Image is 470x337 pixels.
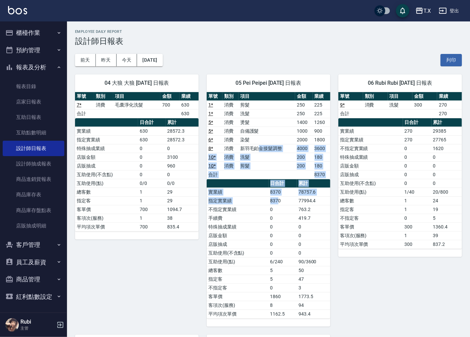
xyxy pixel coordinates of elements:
[3,218,64,233] a: 店販抽成明細
[431,240,462,249] td: 837.2
[75,54,96,66] button: 前天
[94,100,113,109] td: 消費
[295,161,313,170] td: 200
[403,196,431,205] td: 1
[3,172,64,187] a: 商品進銷貨報表
[3,79,64,94] a: 報表目錄
[166,214,199,222] td: 38
[222,127,238,135] td: 消費
[166,179,199,188] td: 0/0
[269,222,297,231] td: 0
[137,54,162,66] button: [DATE]
[269,231,297,240] td: 0
[269,283,297,292] td: 0
[338,214,403,222] td: 不指定客
[431,205,462,214] td: 19
[222,109,238,118] td: 消費
[222,118,238,127] td: 消費
[166,170,199,179] td: 0
[338,153,403,161] td: 特殊抽成業績
[83,80,191,86] span: 04 大狼 大狼 [DATE] 日報表
[269,310,297,318] td: 1162.5
[403,135,431,144] td: 270
[437,100,462,109] td: 270
[75,222,138,231] td: 平均項次單價
[5,318,19,332] img: Person
[441,54,462,66] button: 列印
[75,92,94,101] th: 單號
[207,205,269,214] td: 不指定實業績
[3,125,64,140] a: 互助點數明細
[297,257,330,266] td: 90/3600
[313,153,330,161] td: 180
[338,92,462,118] table: a dense table
[239,135,295,144] td: 染髮
[297,188,330,196] td: 78757.6
[75,118,199,231] table: a dense table
[403,118,431,127] th: 日合計
[338,127,403,135] td: 實業績
[239,144,295,153] td: 新羽毛鉑金接髮調整
[338,196,403,205] td: 總客數
[313,109,330,118] td: 225
[207,222,269,231] td: 特殊抽成業績
[403,214,431,222] td: 0
[207,231,269,240] td: 店販金額
[297,240,330,249] td: 0
[8,6,27,14] img: Logo
[117,54,137,66] button: 今天
[75,109,94,118] td: 合計
[75,196,138,205] td: 指定客
[207,240,269,249] td: 店販抽成
[431,127,462,135] td: 29385
[239,109,295,118] td: 洗髮
[423,7,431,15] div: T.X
[138,153,166,161] td: 0
[239,153,295,161] td: 洗髮
[3,141,64,156] a: 設計師日報表
[388,100,413,109] td: 洗髮
[180,100,199,109] td: 630
[313,161,330,170] td: 180
[403,127,431,135] td: 270
[295,127,313,135] td: 1000
[3,236,64,254] button: 客戶管理
[297,205,330,214] td: 763.2
[338,222,403,231] td: 客單價
[269,292,297,301] td: 1860
[113,92,160,101] th: 項目
[297,249,330,257] td: 0
[222,92,238,101] th: 類別
[75,205,138,214] td: 客單價
[3,288,64,306] button: 紅利點數設定
[269,205,297,214] td: 0
[431,196,462,205] td: 24
[297,196,330,205] td: 77994.4
[269,179,297,188] th: 日合計
[295,109,313,118] td: 250
[297,179,330,188] th: 累計
[403,240,431,249] td: 300
[3,59,64,76] button: 報表及分析
[96,54,117,66] button: 昨天
[403,144,431,153] td: 0
[180,109,199,118] td: 630
[166,205,199,214] td: 1094.7
[269,301,297,310] td: 8
[138,214,166,222] td: 1
[338,135,403,144] td: 指定實業績
[363,92,388,101] th: 類別
[207,301,269,310] td: 客項次(服務)
[239,100,295,109] td: 剪髮
[338,92,363,101] th: 單號
[431,144,462,153] td: 1620
[269,196,297,205] td: 8370
[313,127,330,135] td: 900
[113,100,160,109] td: 毛囊淨化洗髮
[431,153,462,161] td: 0
[138,118,166,127] th: 日合計
[338,205,403,214] td: 指定客
[207,92,330,179] table: a dense table
[207,283,269,292] td: 不指定客
[207,214,269,222] td: 手續費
